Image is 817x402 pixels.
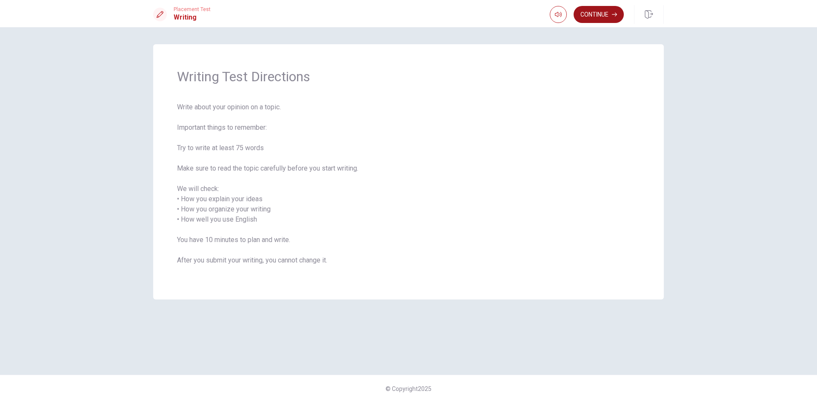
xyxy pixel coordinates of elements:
[174,6,211,12] span: Placement Test
[386,385,431,392] span: © Copyright 2025
[174,12,211,23] h1: Writing
[177,102,640,276] span: Write about your opinion on a topic. Important things to remember: Try to write at least 75 words...
[177,68,640,85] span: Writing Test Directions
[574,6,624,23] button: Continue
